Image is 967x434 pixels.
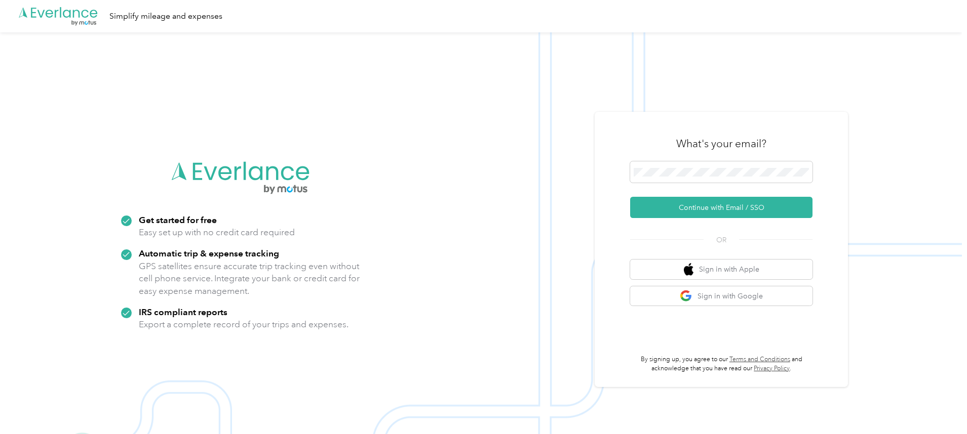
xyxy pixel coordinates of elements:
[630,355,813,373] p: By signing up, you agree to our and acknowledge that you have read our .
[139,226,295,239] p: Easy set up with no credit card required
[139,214,217,225] strong: Get started for free
[676,137,766,151] h3: What's your email?
[630,286,813,306] button: google logoSign in with Google
[139,318,349,331] p: Export a complete record of your trips and expenses.
[684,263,694,276] img: apple logo
[729,356,790,363] a: Terms and Conditions
[139,307,227,317] strong: IRS compliant reports
[630,259,813,279] button: apple logoSign in with Apple
[630,197,813,218] button: Continue with Email / SSO
[139,248,279,258] strong: Automatic trip & expense tracking
[109,10,222,23] div: Simplify mileage and expenses
[910,377,967,434] iframe: Everlance-gr Chat Button Frame
[754,365,790,372] a: Privacy Policy
[139,260,360,297] p: GPS satellites ensure accurate trip tracking even without cell phone service. Integrate your bank...
[704,235,739,245] span: OR
[680,290,692,302] img: google logo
